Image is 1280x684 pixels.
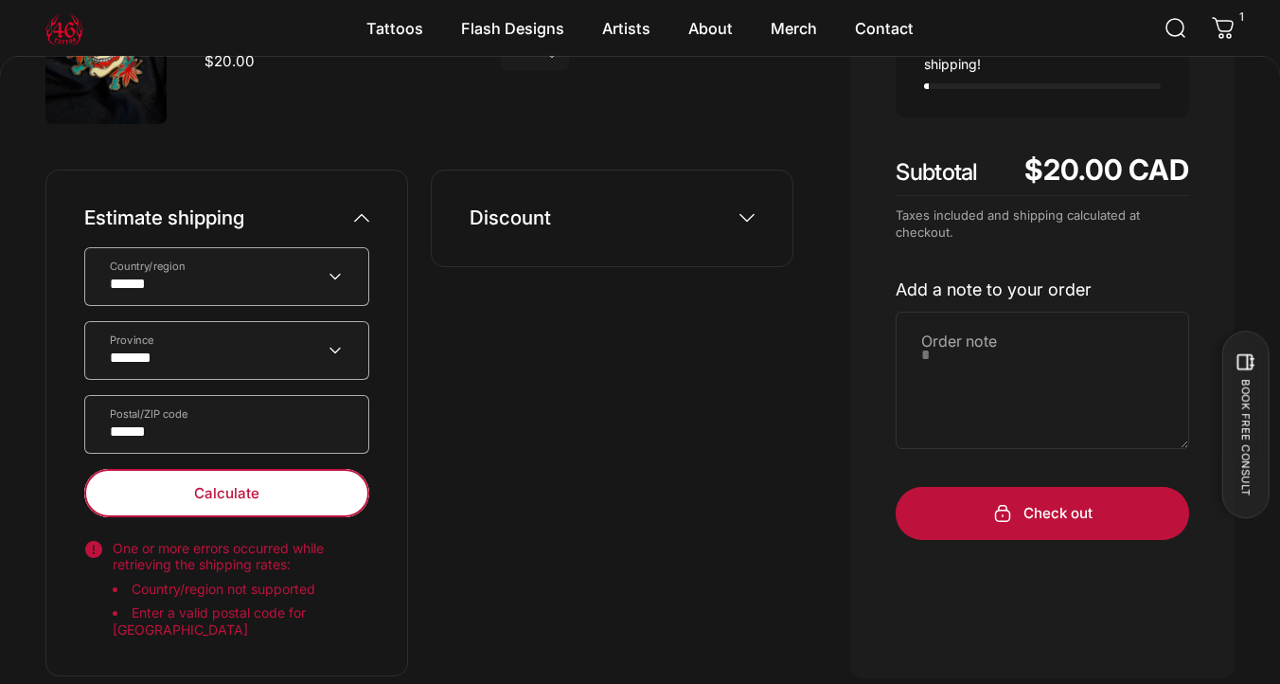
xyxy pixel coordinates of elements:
[84,469,369,517] button: Calculate
[113,540,369,573] p: One or more errors occurred while retrieving the shipping rates:
[836,9,933,48] a: Contact
[1024,155,1189,184] p: $20.00 CAD
[470,208,755,228] summary: Discount
[442,9,583,48] summary: Flash Designs
[896,279,1189,301] p: Add a note to your order
[347,9,933,48] nav: Primary
[84,208,244,228] span: Estimate shipping
[113,604,369,638] li: Enter a valid postal code for [GEOGRAPHIC_DATA]
[669,9,752,48] summary: About
[470,208,551,228] span: Discount
[204,50,255,73] span: $20.00
[752,9,836,48] summary: Merch
[84,208,369,228] summary: Estimate shipping
[1239,8,1244,26] cart-count: 1 item
[1202,8,1244,49] a: 1 item
[1221,331,1269,518] button: BOOK FREE CONSULT
[896,487,1189,540] button: Check out
[896,570,1189,618] iframe: PayPal-paypal
[546,48,569,71] button: Decrease quantity for Hanya Mask Enamel Pin
[347,9,442,48] summary: Tattoos
[896,207,1189,242] div: Taxes included and shipping calculated at checkout.
[896,161,977,184] h2: Subtotal
[583,9,669,48] summary: Artists
[113,581,369,598] li: Country/region not supported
